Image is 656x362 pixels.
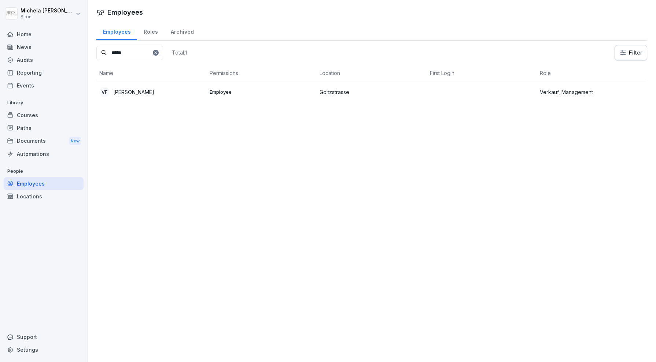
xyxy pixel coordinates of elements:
[4,165,84,177] p: People
[69,137,81,145] div: New
[615,45,647,60] button: Filter
[4,343,84,356] a: Settings
[320,88,424,96] p: Goltzstrasse
[164,22,200,40] a: Archived
[4,79,84,92] a: Events
[4,28,84,41] a: Home
[99,87,110,97] div: VF
[4,148,84,160] a: Automations
[96,22,137,40] a: Employees
[21,8,74,14] p: Michela [PERSON_NAME]
[317,66,427,80] th: Location
[137,22,164,40] a: Roles
[172,49,187,56] p: Total: 1
[210,89,314,95] p: Employee
[96,66,207,80] th: Name
[4,331,84,343] div: Support
[4,41,84,53] a: News
[427,66,537,80] th: First Login
[540,88,644,96] p: Verkauf, Management
[4,66,84,79] a: Reporting
[619,49,642,56] div: Filter
[4,134,84,148] div: Documents
[21,14,74,19] p: Sironi
[107,7,143,17] h1: Employees
[4,109,84,122] a: Courses
[4,177,84,190] a: Employees
[537,66,647,80] th: Role
[4,97,84,109] p: Library
[207,66,317,80] th: Permissions
[4,134,84,148] a: DocumentsNew
[4,53,84,66] a: Audits
[113,88,154,96] p: [PERSON_NAME]
[4,190,84,203] a: Locations
[4,122,84,134] a: Paths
